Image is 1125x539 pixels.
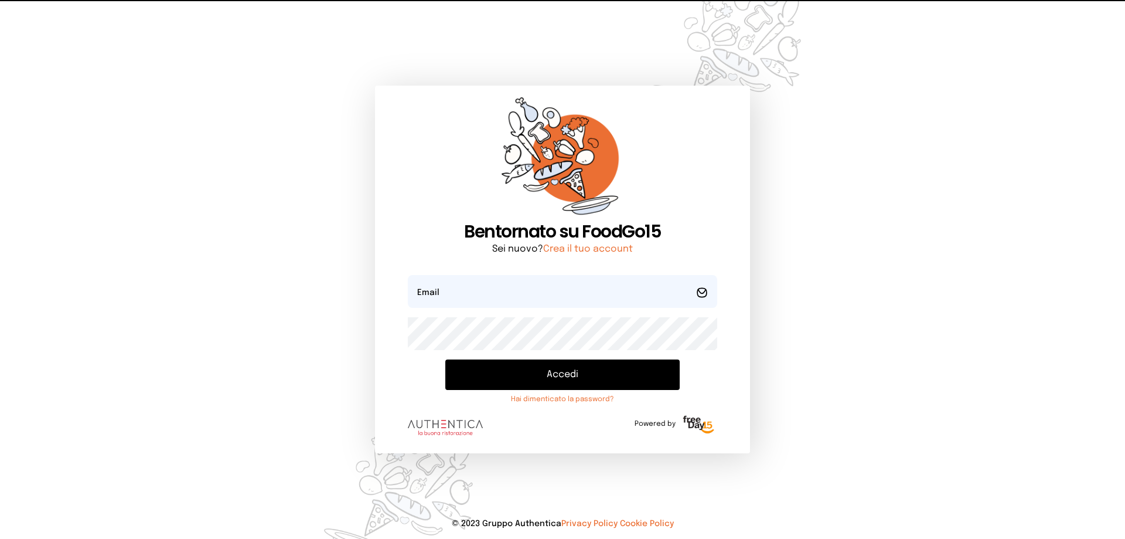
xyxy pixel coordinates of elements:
button: Accedi [445,360,680,390]
span: Powered by [635,419,676,429]
h1: Bentornato su FoodGo15 [408,221,717,242]
img: logo-freeday.3e08031.png [680,413,717,437]
a: Privacy Policy [561,520,618,528]
a: Crea il tuo account [543,244,633,254]
img: logo.8f33a47.png [408,420,483,435]
a: Hai dimenticato la password? [445,395,680,404]
a: Cookie Policy [620,520,674,528]
p: © 2023 Gruppo Authentica [19,518,1106,530]
img: sticker-orange.65babaf.png [502,97,623,221]
p: Sei nuovo? [408,242,717,256]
